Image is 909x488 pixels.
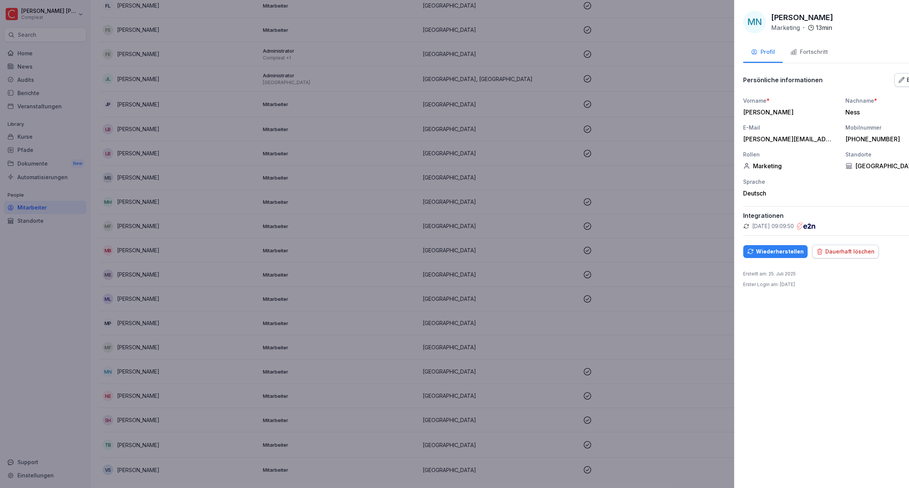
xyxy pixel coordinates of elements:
[771,23,832,32] div: ·
[743,162,838,170] div: Marketing
[743,108,834,116] div: [PERSON_NAME]
[747,247,804,256] div: Wiederherstellen
[743,11,766,33] div: MN
[782,42,836,63] button: Fortschritt
[743,76,823,84] p: Persönliche informationen
[790,48,828,56] div: Fortschritt
[816,247,875,256] div: Dauerhaft löschen
[771,12,833,23] p: [PERSON_NAME]
[771,23,800,32] p: Marketing
[743,150,838,158] div: Rollen
[797,222,815,230] img: e2n.png
[743,245,807,258] button: Wiederherstellen
[751,48,775,56] div: Profil
[812,245,879,258] button: Dauerhaft löschen
[743,281,795,288] p: Erster Login am : [DATE]
[743,135,834,143] div: [PERSON_NAME][EMAIL_ADDRESS][DOMAIN_NAME]
[743,271,796,277] p: Erstellt am : 25. Juli 2025
[743,97,838,105] div: Vorname
[743,124,838,131] div: E-Mail
[743,178,838,186] div: Sprache
[816,23,832,32] p: 13 min
[743,189,838,197] div: Deutsch
[743,42,782,63] button: Profil
[752,222,794,230] p: [DATE] 09:09:50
